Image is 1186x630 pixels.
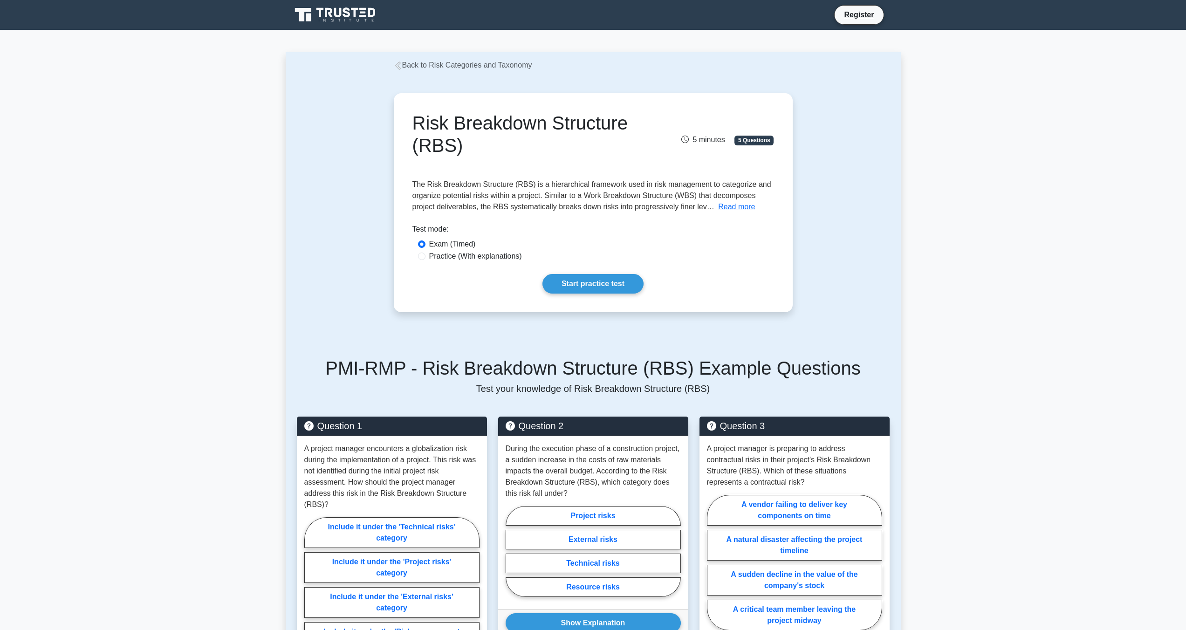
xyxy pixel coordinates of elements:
[681,136,725,144] span: 5 minutes
[412,180,771,211] span: The Risk Breakdown Structure (RBS) is a hierarchical framework used in risk management to categor...
[707,565,882,596] label: A sudden decline in the value of the company's stock
[429,239,476,250] label: Exam (Timed)
[506,554,681,573] label: Technical risks
[412,112,650,157] h1: Risk Breakdown Structure (RBS)
[506,420,681,431] h5: Question 2
[304,552,480,583] label: Include it under the 'Project risks' category
[304,443,480,510] p: A project manager encounters a globalization risk during the implementation of a project. This ri...
[304,420,480,431] h5: Question 1
[718,201,755,212] button: Read more
[394,61,532,69] a: Back to Risk Categories and Taxonomy
[506,443,681,499] p: During the execution phase of a construction project, a sudden increase in the costs of raw mater...
[506,506,681,526] label: Project risks
[297,383,890,394] p: Test your knowledge of Risk Breakdown Structure (RBS)
[542,274,644,294] a: Start practice test
[734,136,774,145] span: 5 Questions
[838,9,879,21] a: Register
[707,443,882,488] p: A project manager is preparing to address contractual risks in their project's Risk Breakdown Str...
[429,251,522,262] label: Practice (With explanations)
[297,357,890,379] h5: PMI-RMP - Risk Breakdown Structure (RBS) Example Questions
[412,224,774,239] div: Test mode:
[707,530,882,561] label: A natural disaster affecting the project timeline
[506,530,681,549] label: External risks
[707,420,882,431] h5: Question 3
[304,587,480,618] label: Include it under the 'External risks' category
[304,517,480,548] label: Include it under the 'Technical risks' category
[506,577,681,597] label: Resource risks
[707,495,882,526] label: A vendor failing to deliver key components on time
